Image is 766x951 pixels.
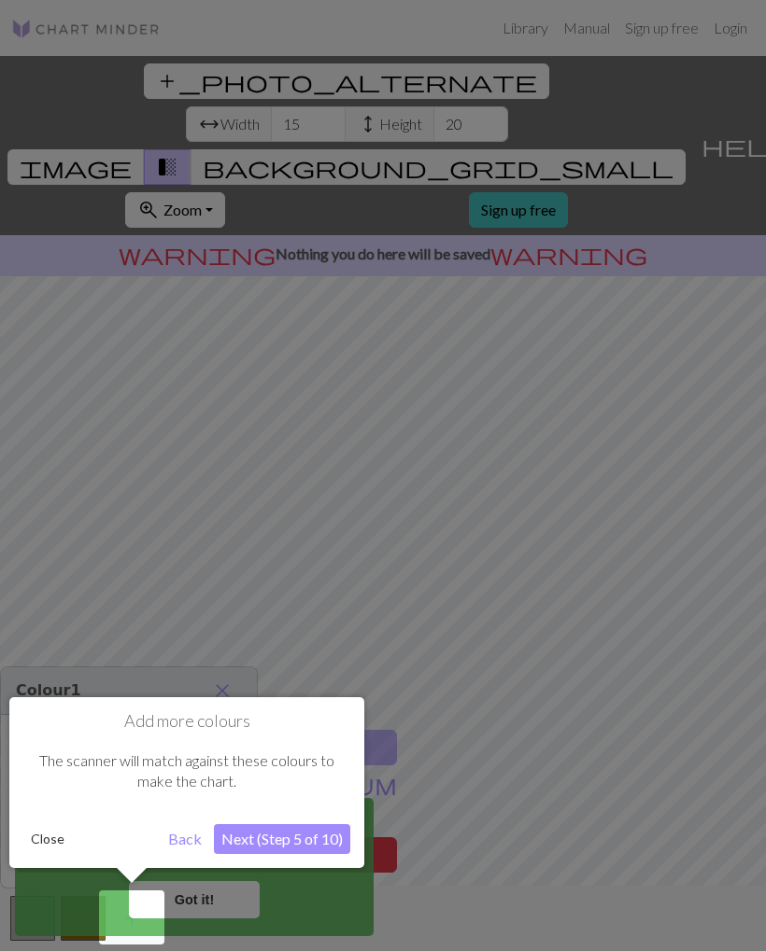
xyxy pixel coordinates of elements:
[23,732,350,811] div: The scanner will match against these colours to make the chart.
[9,697,364,868] div: Add more colours
[23,825,72,853] button: Close
[161,824,209,854] button: Back
[214,824,350,854] button: Next (Step 5 of 10)
[23,711,350,732] h1: Add more colours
